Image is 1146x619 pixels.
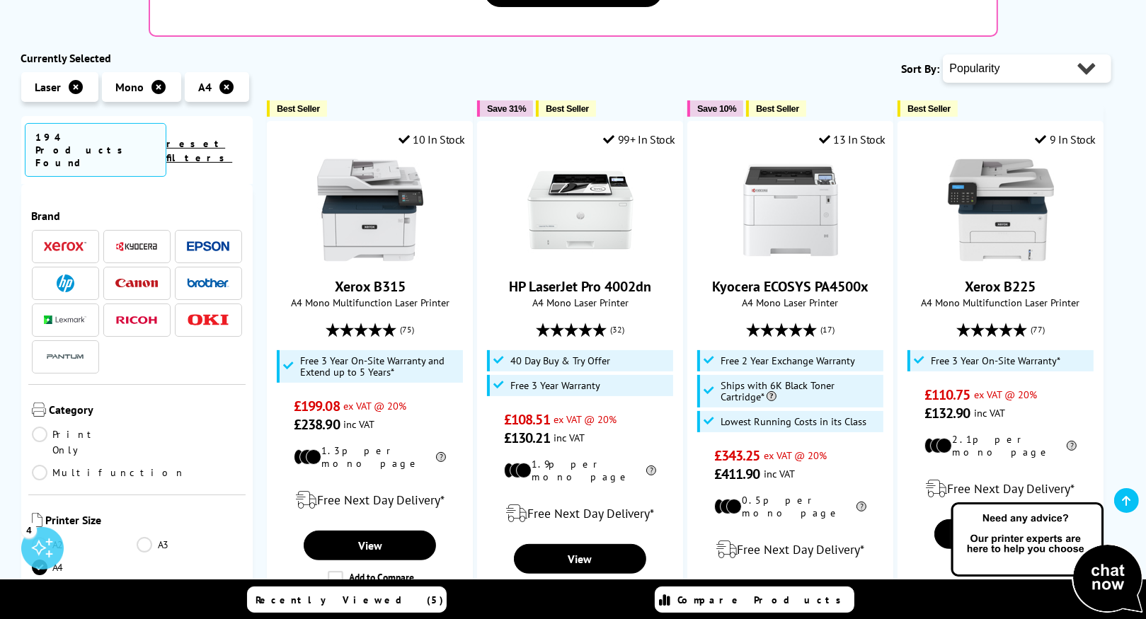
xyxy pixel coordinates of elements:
img: Xerox [44,241,86,251]
a: Epson [187,238,229,255]
img: OKI [187,314,229,326]
span: Lowest Running Costs in its Class [721,416,866,427]
a: View [934,519,1066,549]
span: inc VAT [764,467,795,480]
img: Kyocera [115,241,158,252]
button: Best Seller [898,100,958,117]
span: Best Seller [756,103,799,114]
span: Compare Products [678,594,849,606]
span: A4 Mono Multifunction Laser Printer [905,296,1096,309]
button: Save 10% [687,100,743,117]
span: £130.21 [504,429,550,447]
img: Printer Size [32,513,42,527]
div: modal_delivery [485,494,675,533]
a: reset filters [166,137,232,164]
img: Brother [187,278,229,288]
div: 4 [21,522,37,538]
a: OKI [187,311,229,329]
div: modal_delivery [275,480,465,520]
span: ex VAT @ 20% [554,412,617,426]
a: Print Only [32,427,137,458]
span: £238.90 [294,415,340,434]
img: Xerox B225 [948,157,1054,263]
span: inc VAT [974,406,1005,420]
a: A2 [32,537,137,553]
span: (17) [820,316,835,343]
span: £108.51 [504,410,550,429]
div: 9 In Stock [1036,132,1096,146]
a: Xerox B225 [948,252,1054,266]
a: Multifunction [32,465,186,480]
a: Xerox B315 [317,252,423,266]
span: A4 Mono Laser Printer [485,296,675,309]
img: Canon [115,279,158,288]
a: Lexmark [44,311,86,329]
span: £132.90 [924,404,970,422]
a: Kyocera ECOSYS PA4500x [712,277,869,296]
span: Save 10% [697,103,736,114]
button: Save 31% [477,100,533,117]
span: Save 31% [487,103,526,114]
span: £110.75 [924,386,970,404]
a: Compare Products [655,586,854,613]
span: Best Seller [546,103,589,114]
img: Kyocera ECOSYS PA4500x [738,157,844,263]
div: modal_delivery [905,469,1096,509]
a: Kyocera ECOSYS PA4500x [738,252,844,266]
span: (75) [400,316,414,343]
button: Best Seller [536,100,596,117]
span: A4 Mono Multifunction Laser Printer [275,296,465,309]
span: A4 [199,80,212,94]
span: ex VAT @ 20% [764,449,827,462]
a: HP LaserJet Pro 4002dn [527,252,634,266]
a: Xerox B315 [335,277,406,296]
a: Kyocera [115,238,158,255]
button: Best Seller [267,100,327,117]
span: Best Seller [277,103,320,114]
span: Ships with 6K Black Toner Cartridge* [721,380,881,403]
img: Lexmark [44,316,86,324]
li: 1.9p per mono page [504,458,656,483]
li: 2.1p per mono page [924,433,1077,458]
span: Free 3 Year On-Site Warranty and Extend up to 5 Years* [300,355,460,378]
div: 13 In Stock [819,132,886,146]
label: Add to Compare [328,571,414,586]
a: View [514,544,646,574]
span: £343.25 [714,446,760,465]
span: Printer Size [46,513,243,530]
span: Laser [35,80,62,94]
a: Recently Viewed (5) [247,586,447,613]
img: Ricoh [115,316,158,324]
span: 194 Products Found [25,123,167,177]
a: A3 [137,537,242,553]
span: ex VAT @ 20% [343,399,406,412]
a: Pantum [44,348,86,366]
span: Best Seller [907,103,951,114]
span: £411.90 [714,465,760,483]
span: Free 3 Year Warranty [510,380,600,391]
a: HP LaserJet Pro 4002dn [509,277,651,296]
img: Epson [187,241,229,252]
span: Brand [32,209,243,223]
a: Xerox B225 [965,277,1036,296]
img: Category [32,403,46,417]
span: Mono [116,80,144,94]
span: Free 3 Year On-Site Warranty* [931,355,1060,366]
div: 99+ In Stock [603,132,675,146]
span: (32) [610,316,624,343]
li: 1.3p per mono page [294,444,446,470]
div: 10 In Stock [399,132,465,146]
span: inc VAT [343,417,374,431]
span: inc VAT [554,431,585,444]
a: Ricoh [115,311,158,329]
a: A4 [32,560,137,575]
img: Open Live Chat window [948,500,1146,616]
span: Sort By: [902,62,940,76]
img: HP [57,274,74,292]
span: Category [50,403,243,420]
img: HP LaserJet Pro 4002dn [527,157,634,263]
img: Xerox B315 [317,157,423,263]
span: ex VAT @ 20% [974,388,1037,401]
div: modal_delivery [695,530,886,569]
span: Recently Viewed (5) [256,594,445,606]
